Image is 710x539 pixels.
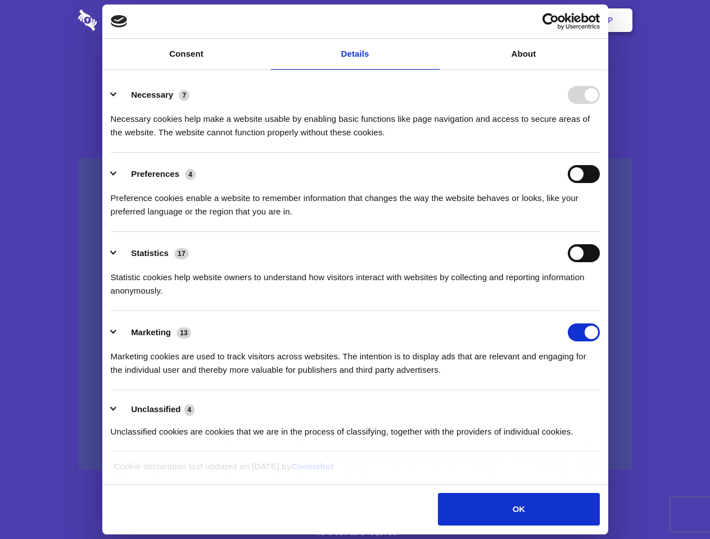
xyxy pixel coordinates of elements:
button: Necessary (7) [111,86,197,104]
span: 13 [177,327,191,339]
div: Marketing cookies are used to track visitors across websites. The intention is to display ads tha... [111,341,600,377]
div: Statistic cookies help website owners to understand how visitors interact with websites by collec... [111,262,600,298]
span: 4 [184,404,195,415]
button: Marketing (13) [111,323,198,341]
button: OK [438,493,599,526]
div: Necessary cookies help make a website usable by enabling basic functions like page navigation and... [111,104,600,139]
a: Consent [102,39,271,70]
a: Usercentrics Cookiebot - opens in a new window [501,13,600,30]
img: logo [111,15,128,28]
a: Wistia video thumbnail [78,158,632,470]
button: Unclassified (4) [111,403,202,417]
img: logo-wordmark-white-trans-d4663122ce5f474addd5e946df7df03e33cb6a1c49d2221995e7729f52c070b2.svg [78,10,174,31]
span: 17 [174,248,189,259]
button: Preferences (4) [111,165,203,183]
a: Details [271,39,440,70]
span: 4 [185,169,196,180]
div: Preference cookies enable a website to remember information that changes the way the website beha... [111,183,600,218]
label: Necessary [131,90,173,99]
h1: Eliminate Slack Data Loss. [78,51,632,91]
a: Pricing [330,3,379,38]
h4: Auto-redaction of sensitive data, encrypted data sharing and self-destructing private chats. Shar... [78,102,632,139]
a: Contact [456,3,508,38]
label: Statistics [131,248,169,258]
span: 7 [179,90,189,101]
a: Cookiebot [291,462,334,471]
div: Cookie declaration last updated on [DATE] by [105,460,605,482]
a: About [440,39,608,70]
button: Statistics (17) [111,244,196,262]
div: Unclassified cookies are cookies that we are in the process of classifying, together with the pro... [111,417,600,438]
label: Preferences [131,169,179,179]
a: Login [510,3,559,38]
label: Marketing [131,327,171,337]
